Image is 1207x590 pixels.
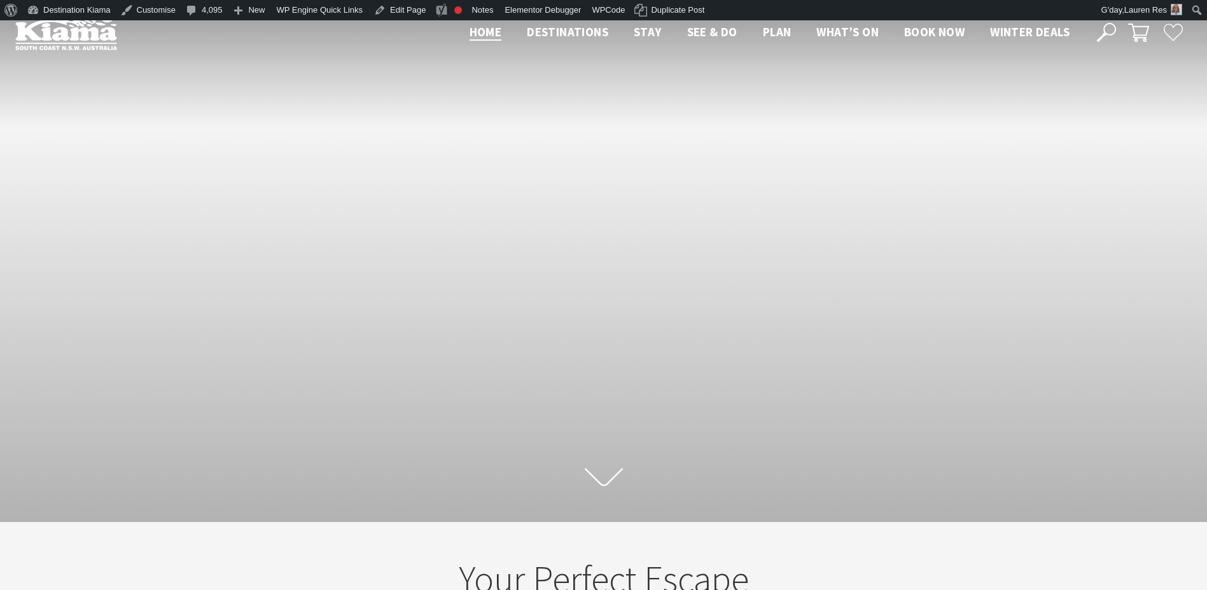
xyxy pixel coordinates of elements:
[527,24,608,39] span: Destinations
[15,15,117,50] img: Kiama Logo
[634,24,662,39] span: Stay
[763,24,792,39] span: Plan
[1171,4,1182,15] img: Res-lauren-square-150x150.jpg
[904,24,965,39] span: Book now
[990,24,1070,39] span: Winter Deals
[687,24,737,39] span: See & Do
[470,24,502,39] span: Home
[457,22,1082,43] nav: Main Menu
[454,6,462,14] div: Focus keyphrase not set
[816,24,879,39] span: What’s On
[1124,5,1167,15] span: Lauren Res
